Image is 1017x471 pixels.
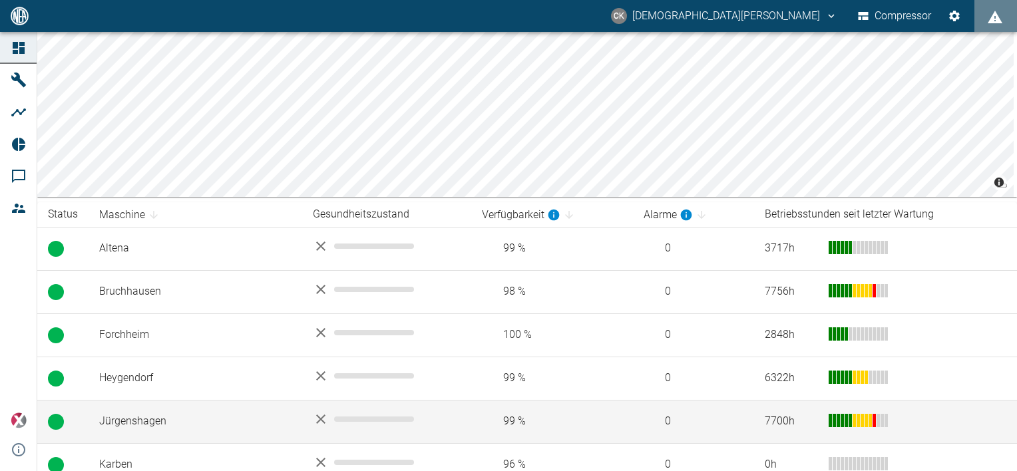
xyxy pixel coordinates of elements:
div: berechnet für die letzten 7 Tage [644,207,693,223]
span: 99 % [482,414,622,429]
div: No data [313,238,461,254]
span: 99 % [482,371,622,386]
span: Betrieb [48,371,64,387]
td: Bruchhausen [89,270,302,313]
div: 7700 h [765,414,818,429]
td: Forchheim [89,313,302,357]
td: Altena [89,227,302,270]
div: 3717 h [765,241,818,256]
div: 7756 h [765,284,818,299]
td: Heygendorf [89,357,302,400]
span: 0 [644,284,743,299]
div: No data [313,368,461,384]
button: Compressor [855,4,934,28]
th: Status [37,202,89,227]
span: 0 [644,327,743,343]
div: 6322 h [765,371,818,386]
span: Betrieb [48,327,64,343]
div: 2848 h [765,327,818,343]
span: 99 % [482,241,622,256]
span: Betrieb [48,241,64,257]
th: Betriebsstunden seit letzter Wartung [754,202,1017,227]
span: 100 % [482,327,622,343]
span: 0 [644,414,743,429]
div: No data [313,454,461,470]
button: christian.kraft@arcanum-energy.de [609,4,839,28]
span: Maschine [99,207,162,223]
div: berechnet für die letzten 7 Tage [482,207,560,223]
img: logo [9,7,30,25]
span: 98 % [482,284,622,299]
th: Gesundheitszustand [302,202,471,227]
img: Xplore Logo [11,412,27,428]
div: CK [611,8,627,24]
div: No data [313,281,461,297]
button: Einstellungen [942,4,966,28]
span: 0 [644,241,743,256]
span: Betrieb [48,414,64,430]
td: Jürgenshagen [89,400,302,443]
span: 0 [644,371,743,386]
div: No data [313,411,461,427]
div: No data [313,325,461,341]
span: Betrieb [48,284,64,300]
